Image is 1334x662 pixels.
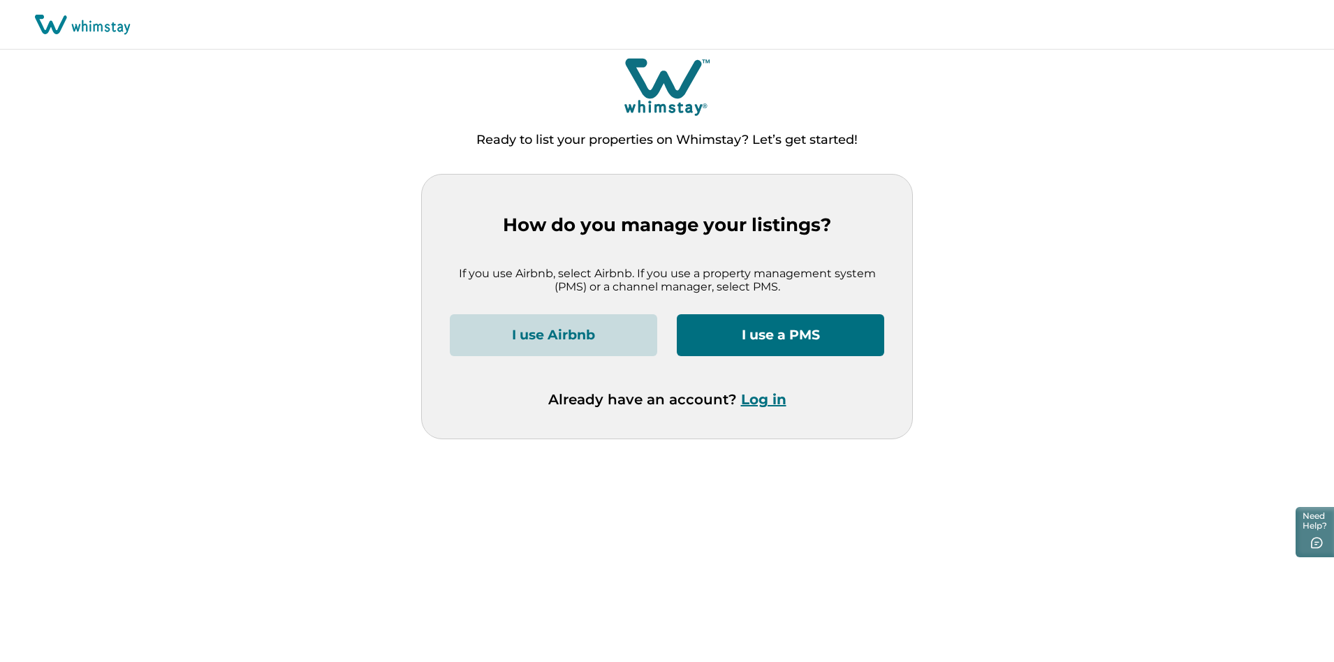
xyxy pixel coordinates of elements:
button: I use a PMS [677,314,884,356]
button: Log in [741,391,786,408]
p: How do you manage your listings? [450,214,884,236]
p: Already have an account? [548,391,786,408]
button: I use Airbnb [450,314,657,356]
p: Ready to list your properties on Whimstay? Let’s get started! [476,133,858,147]
p: If you use Airbnb, select Airbnb. If you use a property management system (PMS) or a channel mana... [450,267,884,294]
